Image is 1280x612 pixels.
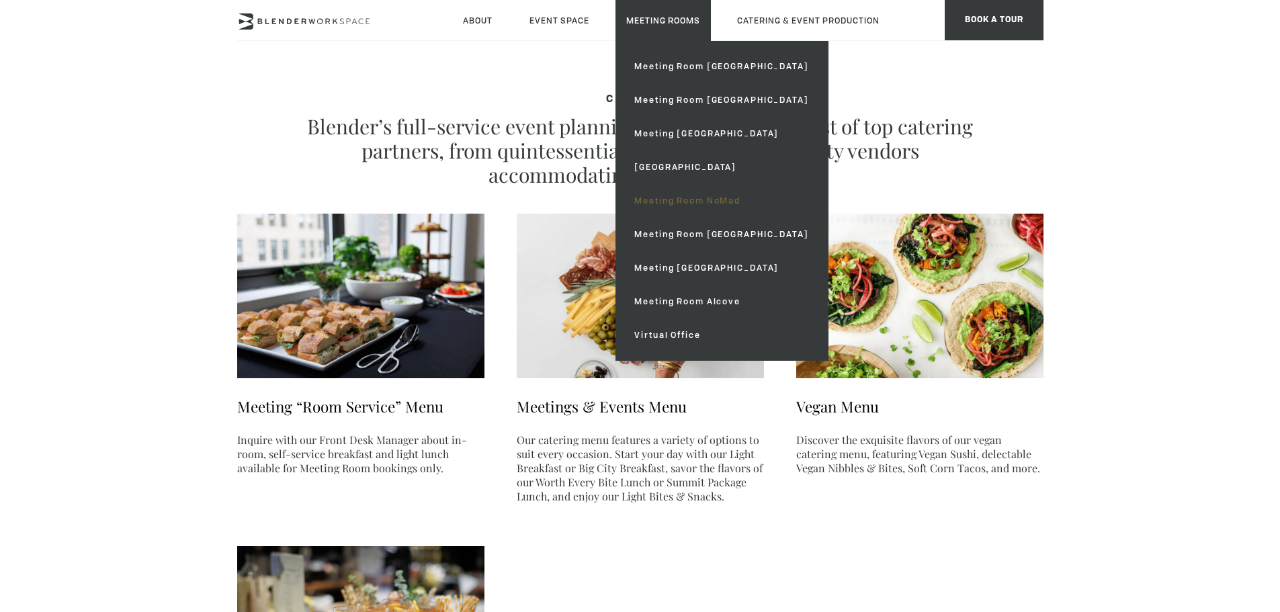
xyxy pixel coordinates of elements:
a: [GEOGRAPHIC_DATA] [624,150,819,184]
a: Meeting Room Alcove [624,285,819,318]
h4: CATERING [304,94,976,106]
a: Meetings & Events Menu [517,396,687,417]
a: Meeting [GEOGRAPHIC_DATA] [624,251,819,285]
a: Meeting Room [GEOGRAPHIC_DATA] [624,50,819,83]
iframe: Chat Widget [1213,548,1280,612]
a: Vegan Menu [796,396,879,417]
a: Virtual Office [624,318,819,352]
a: Meeting Room [GEOGRAPHIC_DATA] [624,83,819,117]
p: Inquire with our Front Desk Manager about in-room, self-service breakfast and light lunch availab... [237,433,484,475]
p: Discover the exquisite flavors of our vegan catering menu, featuring Vegan Sushi, delectable Vega... [796,433,1043,475]
p: Our catering menu features a variety of options to suit every occasion. Start your day with our L... [517,433,764,503]
a: Meeting Room [GEOGRAPHIC_DATA] [624,218,819,251]
a: Meeting “Room Service” Menu [237,396,443,417]
p: Blender’s full-service event planning features a curated list of top catering partners, from quin... [304,114,976,187]
a: Meeting [GEOGRAPHIC_DATA] [624,117,819,150]
a: Meeting Room NoMad [624,184,819,218]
